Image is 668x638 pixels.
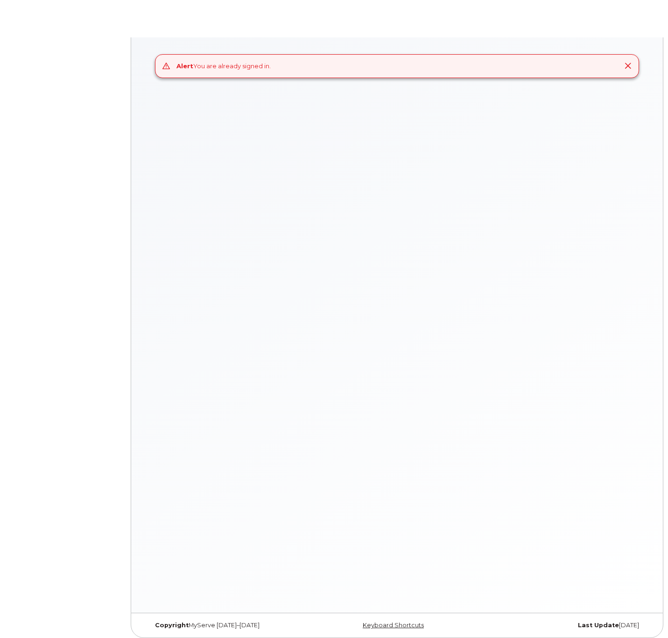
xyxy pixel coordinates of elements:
div: [DATE] [480,622,646,629]
div: You are already signed in. [176,62,271,71]
strong: Copyright [155,622,189,629]
a: Keyboard Shortcuts [363,622,424,629]
strong: Last Update [578,622,619,629]
strong: Alert [176,62,193,70]
div: MyServe [DATE]–[DATE] [148,622,314,629]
